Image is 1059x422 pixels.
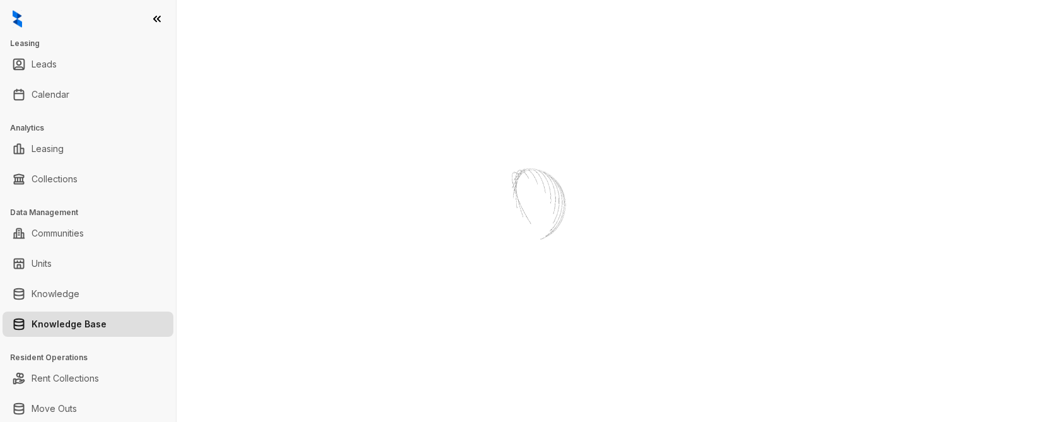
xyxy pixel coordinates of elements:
a: Leads [32,52,57,77]
a: Communities [32,221,84,246]
h3: Leasing [10,38,176,49]
a: Units [32,251,52,276]
img: Loader [466,142,593,268]
h3: Resident Operations [10,352,176,363]
li: Leads [3,52,173,77]
li: Units [3,251,173,276]
img: logo [13,10,22,28]
li: Leasing [3,136,173,161]
li: Rent Collections [3,366,173,391]
a: Move Outs [32,396,77,421]
a: Rent Collections [32,366,99,391]
li: Communities [3,221,173,246]
a: Leasing [32,136,64,161]
a: Knowledge Base [32,312,107,337]
a: Knowledge [32,281,79,307]
h3: Analytics [10,122,176,134]
li: Move Outs [3,396,173,421]
a: Calendar [32,82,69,107]
li: Calendar [3,82,173,107]
a: Collections [32,167,78,192]
li: Collections [3,167,173,192]
li: Knowledge Base [3,312,173,337]
div: Loading... [507,268,552,281]
li: Knowledge [3,281,173,307]
h3: Data Management [10,207,176,218]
